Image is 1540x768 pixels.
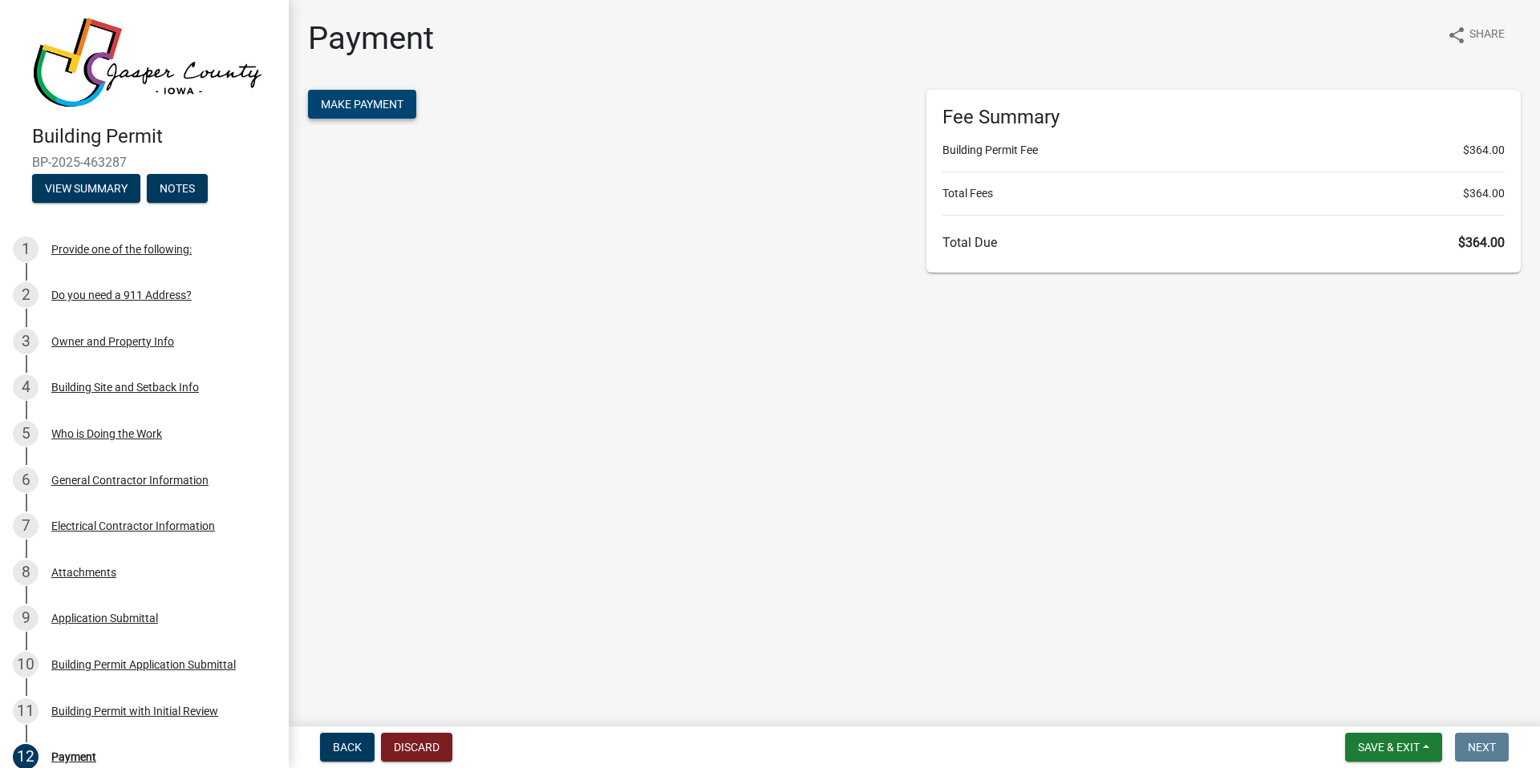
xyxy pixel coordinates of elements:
[51,289,192,301] div: Do you need a 911 Address?
[51,244,192,255] div: Provide one of the following:
[1455,733,1509,762] button: Next
[13,282,38,308] div: 2
[51,659,236,670] div: Building Permit Application Submittal
[321,98,403,111] span: Make Payment
[13,329,38,354] div: 3
[942,142,1505,159] li: Building Permit Fee
[147,174,208,203] button: Notes
[381,733,452,762] button: Discard
[51,382,199,393] div: Building Site and Setback Info
[320,733,375,762] button: Back
[32,155,257,170] span: BP-2025-463287
[147,183,208,196] wm-modal-confirm: Notes
[51,520,215,532] div: Electrical Contractor Information
[1468,741,1496,754] span: Next
[333,741,362,754] span: Back
[1434,19,1518,51] button: shareShare
[1463,185,1505,202] span: $364.00
[13,652,38,677] div: 10
[51,567,116,578] div: Attachments
[13,236,38,262] div: 1
[32,183,140,196] wm-modal-confirm: Summary
[32,17,263,108] img: Jasper County, Iowa
[51,705,218,717] div: Building Permit with Initial Review
[942,235,1505,250] h6: Total Due
[51,751,96,762] div: Payment
[942,185,1505,202] li: Total Fees
[13,605,38,631] div: 9
[13,374,38,400] div: 4
[1447,26,1466,45] i: share
[1358,741,1420,754] span: Save & Exit
[51,475,209,486] div: General Contractor Information
[51,428,162,439] div: Who is Doing the Work
[942,106,1505,129] h6: Fee Summary
[13,698,38,724] div: 11
[1345,733,1442,762] button: Save & Exit
[13,560,38,585] div: 8
[32,125,276,148] h4: Building Permit
[1458,235,1505,250] span: $364.00
[1469,26,1505,45] span: Share
[51,336,174,347] div: Owner and Property Info
[1463,142,1505,159] span: $364.00
[13,513,38,539] div: 7
[13,421,38,447] div: 5
[308,90,416,119] button: Make Payment
[13,467,38,493] div: 6
[308,19,434,58] h1: Payment
[51,612,158,624] div: Application Submittal
[32,174,140,203] button: View Summary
